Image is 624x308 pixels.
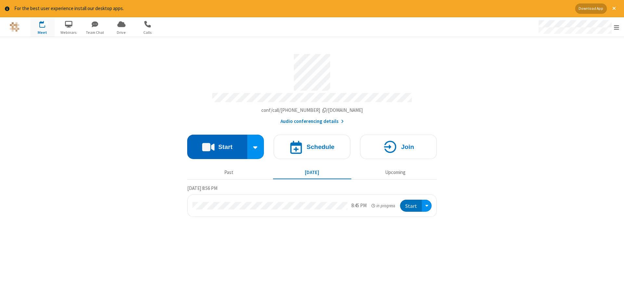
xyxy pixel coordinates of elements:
[609,4,619,14] button: Close alert
[83,30,107,35] span: Team Chat
[187,185,217,191] span: [DATE] 8:56 PM
[187,184,437,217] section: Today's Meetings
[532,17,624,37] div: Open menu
[360,135,437,159] button: Join
[575,4,607,14] button: Download App
[261,107,363,113] span: Copy my meeting room link
[218,144,232,150] h4: Start
[187,135,247,159] button: Start
[136,30,160,35] span: Calls
[30,30,55,35] span: Meet
[280,118,344,125] button: Audio conferencing details
[273,167,351,179] button: [DATE]
[356,167,435,179] button: Upcoming
[190,167,268,179] button: Past
[261,107,363,114] button: Copy my meeting room linkCopy my meeting room link
[400,200,422,212] button: Start
[274,135,350,159] button: Schedule
[351,202,367,209] div: 8:45 PM
[422,200,432,212] div: Open menu
[44,21,48,26] div: 1
[371,203,395,209] em: in progress
[14,5,570,12] div: For the best user experience install our desktop apps.
[247,135,264,159] div: Start conference options
[10,22,19,32] img: QA Selenium DO NOT DELETE OR CHANGE
[187,49,437,125] section: Account details
[109,30,134,35] span: Drive
[2,17,27,37] button: Logo
[57,30,81,35] span: Webinars
[306,144,334,150] h4: Schedule
[401,144,414,150] h4: Join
